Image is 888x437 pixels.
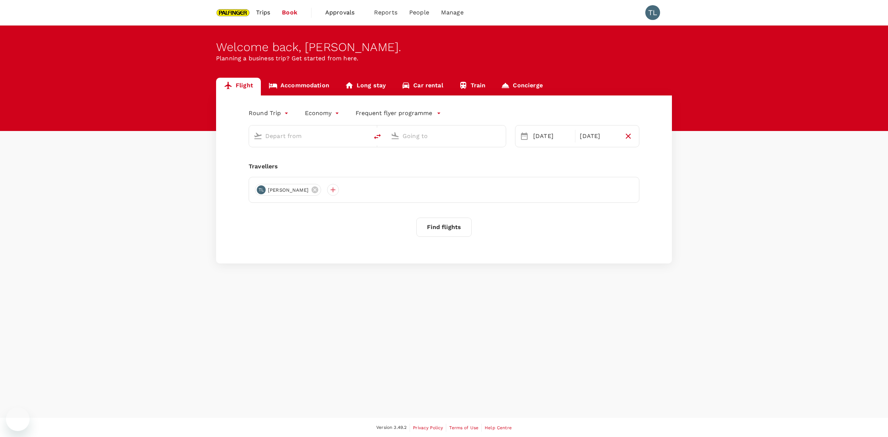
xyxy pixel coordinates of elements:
p: Frequent flyer programme [356,109,432,118]
span: [PERSON_NAME] [263,186,313,194]
iframe: Button to launch messaging window [6,407,30,431]
span: Reports [374,8,397,17]
div: Economy [305,107,341,119]
a: Help Centre [485,424,512,432]
div: Round Trip [249,107,290,119]
a: Long stay [337,78,394,95]
span: Privacy Policy [413,425,443,430]
div: TL [645,5,660,20]
img: Palfinger Asia Pacific Pte Ltd [216,4,250,21]
div: TL [257,185,266,194]
span: Terms of Use [449,425,478,430]
div: [DATE] [530,129,573,144]
div: Travellers [249,162,639,171]
a: Concierge [493,78,550,95]
button: delete [369,128,386,145]
span: Trips [256,8,270,17]
span: Manage [441,8,464,17]
a: Car rental [394,78,451,95]
button: Open [501,135,502,137]
span: People [409,8,429,17]
div: [DATE] [577,129,620,144]
a: Flight [216,78,261,95]
a: Train [451,78,494,95]
input: Depart from [265,130,353,142]
span: Book [282,8,297,17]
span: Approvals [325,8,362,17]
p: Planning a business trip? Get started from here. [216,54,672,63]
a: Privacy Policy [413,424,443,432]
button: Open [363,135,365,137]
span: Help Centre [485,425,512,430]
button: Frequent flyer programme [356,109,441,118]
div: TL[PERSON_NAME] [255,184,321,196]
a: Terms of Use [449,424,478,432]
a: Accommodation [261,78,337,95]
button: Find flights [416,218,472,237]
span: Version 3.49.2 [376,424,407,431]
input: Going to [403,130,490,142]
div: Welcome back , [PERSON_NAME] . [216,40,672,54]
